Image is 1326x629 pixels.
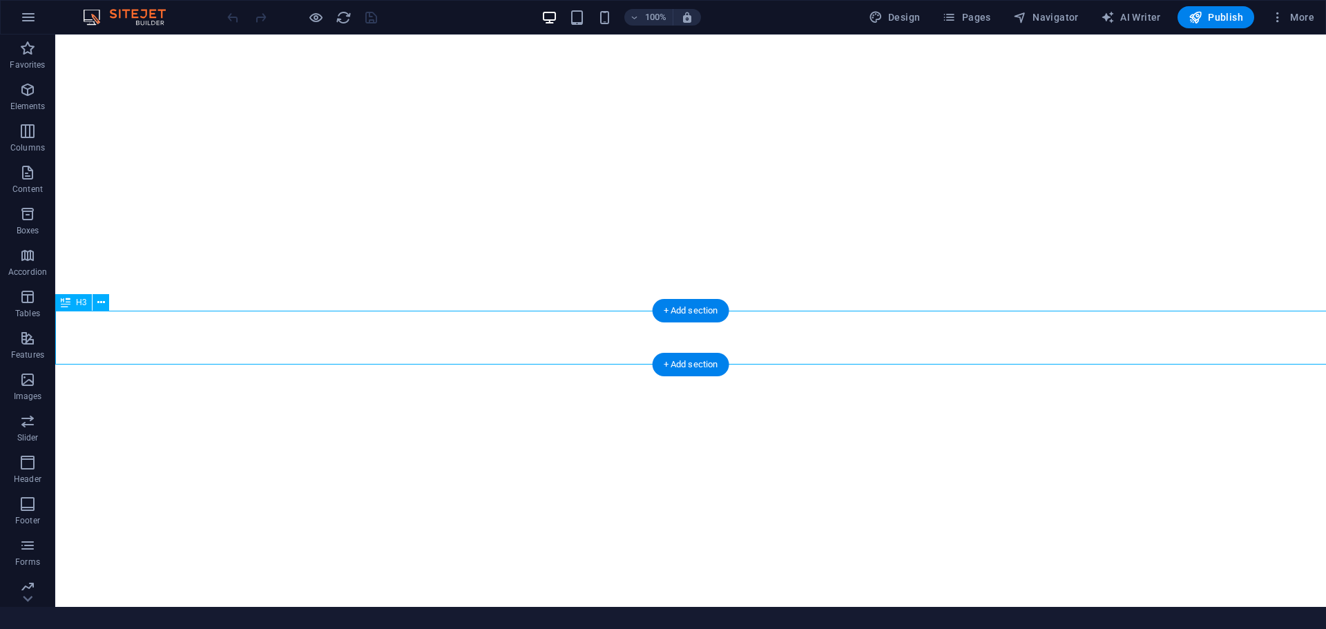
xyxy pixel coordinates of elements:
button: Click here to leave preview mode and continue editing [307,9,324,26]
button: More [1265,6,1320,28]
span: Publish [1189,10,1243,24]
p: Elements [10,101,46,112]
h6: 100% [645,9,667,26]
p: Columns [10,142,45,153]
button: reload [335,9,352,26]
button: 100% [624,9,673,26]
p: Footer [15,515,40,526]
div: + Add section [653,299,729,322]
i: Reload page [336,10,352,26]
p: Features [11,349,44,360]
div: Design (Ctrl+Alt+Y) [863,6,926,28]
button: Navigator [1008,6,1084,28]
span: Navigator [1013,10,1079,24]
p: Tables [15,308,40,319]
p: Header [14,474,41,485]
p: Favorites [10,59,45,70]
p: Content [12,184,43,195]
p: Images [14,391,42,402]
p: Boxes [17,225,39,236]
div: + Add section [653,353,729,376]
span: More [1271,10,1314,24]
button: Publish [1178,6,1254,28]
span: Design [869,10,921,24]
span: Pages [942,10,990,24]
span: H3 [76,298,86,307]
button: AI Writer [1095,6,1166,28]
img: Editor Logo [79,9,183,26]
span: AI Writer [1101,10,1161,24]
button: Pages [936,6,996,28]
p: Slider [17,432,39,443]
p: Forms [15,557,40,568]
i: On resize automatically adjust zoom level to fit chosen device. [681,11,693,23]
button: Design [863,6,926,28]
p: Accordion [8,267,47,278]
